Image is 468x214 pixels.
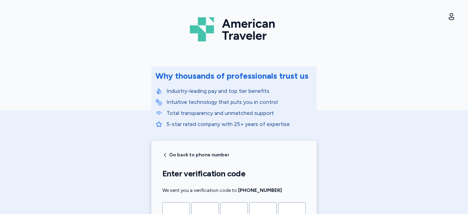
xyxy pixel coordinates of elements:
[166,98,313,106] p: Intuitive technology that puts you in control
[238,187,282,193] strong: [PHONE_NUMBER]
[190,14,278,44] img: Logo
[155,70,308,81] div: Why thousands of professionals trust us
[162,187,282,193] span: We sent you a verification code to
[162,168,306,179] h1: Enter verification code
[166,120,313,128] p: 5-star rated company with 25+ years of expertise
[166,87,313,95] p: Industry-leading pay and top tier benefits
[166,109,313,117] p: Total transparency and unmatched support
[169,153,229,157] span: Go back to phone number
[162,152,229,158] button: Go back to phone number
